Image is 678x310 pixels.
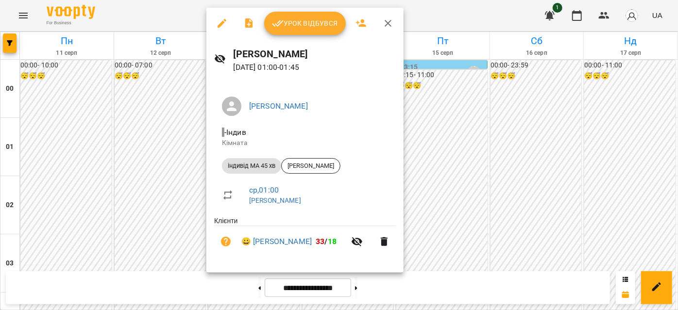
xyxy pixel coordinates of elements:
[222,128,248,137] span: - Індив
[272,17,338,29] span: Урок відбувся
[316,237,337,246] b: /
[328,237,337,246] span: 18
[241,236,312,247] a: 😀 [PERSON_NAME]
[234,47,396,62] h6: [PERSON_NAME]
[214,216,396,261] ul: Клієнти
[249,101,308,111] a: [PERSON_NAME]
[316,237,324,246] span: 33
[281,158,340,174] div: [PERSON_NAME]
[222,138,388,148] p: Кімната
[214,230,237,253] button: Візит ще не сплачено. Додати оплату?
[282,162,340,170] span: [PERSON_NAME]
[222,162,281,170] span: індивід МА 45 хв
[249,185,279,195] a: ср , 01:00
[234,62,396,73] p: [DATE] 01:00 - 01:45
[249,196,301,204] a: [PERSON_NAME]
[264,12,346,35] button: Урок відбувся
